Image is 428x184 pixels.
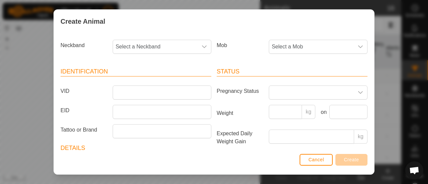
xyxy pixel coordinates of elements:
span: Create [344,157,359,162]
header: Status [217,67,367,76]
header: Identification [61,67,211,76]
div: dropdown trigger [354,40,367,53]
header: Details [61,144,211,153]
span: Create Animal [61,16,105,26]
label: on [318,108,327,116]
p-inputgroup-addon: kg [302,105,315,119]
button: Cancel [300,154,333,166]
span: Select a Neckband [113,40,198,53]
label: Expected Daily Weight Gain [214,130,266,146]
label: Tattoo or Brand [58,124,110,136]
div: dropdown trigger [198,40,211,53]
label: VID [58,85,110,97]
div: Open chat [405,161,423,179]
button: Create [335,154,367,166]
p-inputgroup-addon: kg [354,130,367,144]
label: Neckband [58,40,110,51]
div: dropdown trigger [354,86,367,99]
span: Select a Mob [269,40,354,53]
label: EID [58,105,110,116]
label: Mob [214,40,266,51]
label: Pregnancy Status [214,85,266,97]
label: Weight [214,105,266,122]
span: Cancel [308,157,324,162]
